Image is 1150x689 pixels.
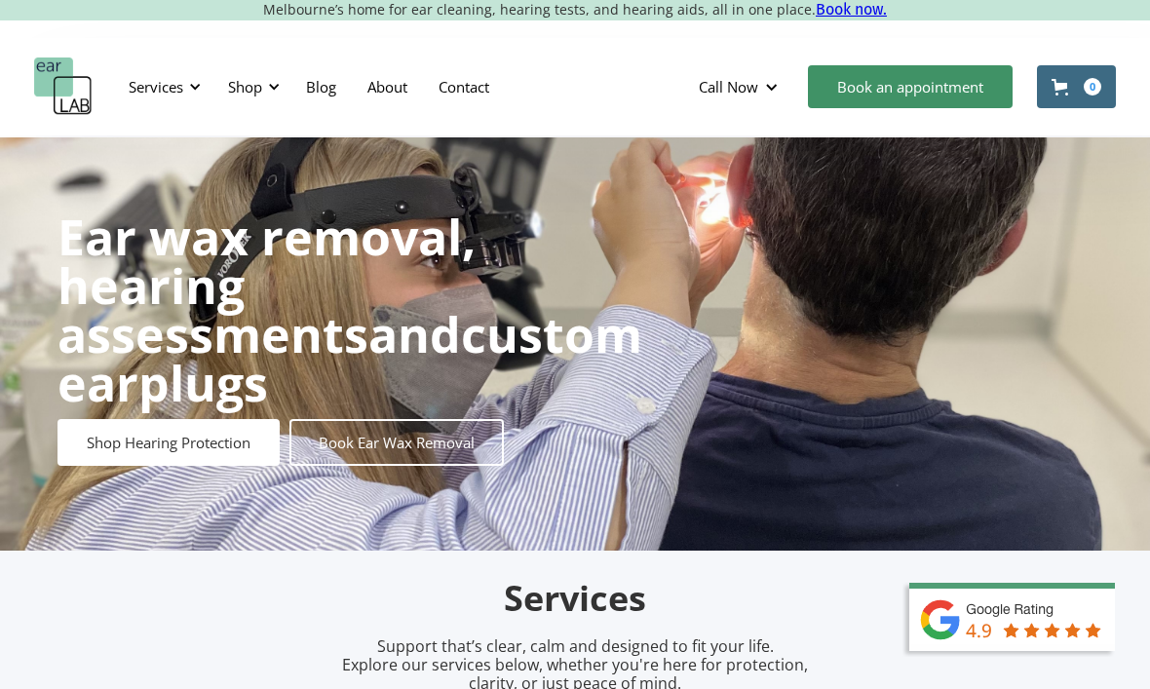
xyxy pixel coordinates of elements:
[117,57,207,116] div: Services
[34,57,93,116] a: home
[423,58,505,115] a: Contact
[57,419,280,466] a: Shop Hearing Protection
[228,77,262,96] div: Shop
[290,58,352,115] a: Blog
[216,57,286,116] div: Shop
[289,419,504,466] a: Book Ear Wax Removal
[117,576,1033,622] h2: Services
[699,77,758,96] div: Call Now
[1037,65,1116,108] a: Open cart
[683,57,798,116] div: Call Now
[1084,78,1101,96] div: 0
[57,212,642,407] h1: and
[808,65,1013,108] a: Book an appointment
[57,204,476,367] strong: Ear wax removal, hearing assessments
[57,301,642,416] strong: custom earplugs
[129,77,183,96] div: Services
[352,58,423,115] a: About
